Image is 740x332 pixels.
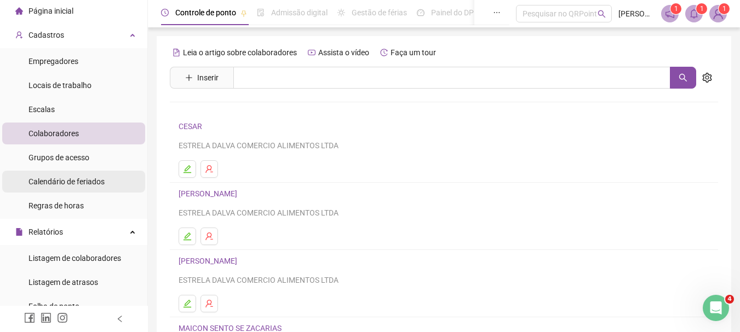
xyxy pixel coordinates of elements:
span: Gestão de férias [352,8,407,17]
span: user-add [15,31,23,39]
span: instagram [57,312,68,323]
span: setting [702,73,712,83]
span: 4 [725,295,734,304]
span: 1 [700,5,704,13]
span: file-done [257,9,265,16]
span: Calendário de feriados [28,177,105,186]
sup: Atualize o seu contato no menu Meus Dados [719,3,730,14]
button: Inserir [176,69,227,86]
span: edit [183,299,192,308]
span: Regras de horas [28,201,84,210]
div: ESTRELA DALVA COMERCIO ALIMENTOS LTDA [179,139,709,152]
span: history [380,49,388,56]
a: [PERSON_NAME] [179,257,240,265]
span: Locais de trabalho [28,81,91,90]
span: facebook [24,312,35,323]
span: home [15,7,23,15]
span: pushpin [240,10,247,16]
span: dashboard [417,9,425,16]
span: Leia o artigo sobre colaboradores [183,48,297,57]
span: [PERSON_NAME] [618,8,655,20]
div: ESTRELA DALVA COMERCIO ALIMENTOS LTDA [179,207,709,219]
span: Inserir [197,72,219,84]
a: CESAR [179,122,205,131]
span: 1 [674,5,678,13]
span: left [116,315,124,323]
span: ellipsis [493,9,501,16]
span: 1 [722,5,726,13]
span: file [15,228,23,236]
span: Listagem de atrasos [28,278,98,287]
span: Empregadores [28,57,78,66]
span: clock-circle [161,9,169,16]
span: user-delete [205,299,214,308]
span: bell [689,9,699,19]
span: edit [183,165,192,173]
sup: 1 [670,3,681,14]
span: Colaboradores [28,129,79,138]
span: linkedin [41,312,51,323]
span: Controle de ponto [175,8,236,17]
span: notification [665,9,675,19]
span: Folha de ponto [28,302,79,311]
span: Listagem de colaboradores [28,254,121,263]
span: Relatórios [28,228,63,236]
span: plus [185,74,193,81]
span: sun [337,9,345,16]
span: Assista o vídeo [318,48,369,57]
span: search [598,10,606,18]
span: Grupos de acesso [28,153,89,162]
span: edit [183,232,192,241]
span: search [679,73,687,82]
span: Página inicial [28,7,73,15]
iframe: Intercom live chat [703,295,729,321]
img: 71848 [710,5,726,22]
span: user-delete [205,232,214,241]
span: Faça um tour [391,48,436,57]
sup: 1 [696,3,707,14]
span: Painel do DP [431,8,474,17]
span: file-text [173,49,180,56]
span: Cadastros [28,31,64,39]
span: user-delete [205,165,214,173]
span: Admissão digital [271,8,328,17]
a: [PERSON_NAME] [179,189,240,198]
span: Escalas [28,105,55,114]
span: youtube [308,49,315,56]
div: ESTRELA DALVA COMERCIO ALIMENTOS LTDA [179,274,709,286]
